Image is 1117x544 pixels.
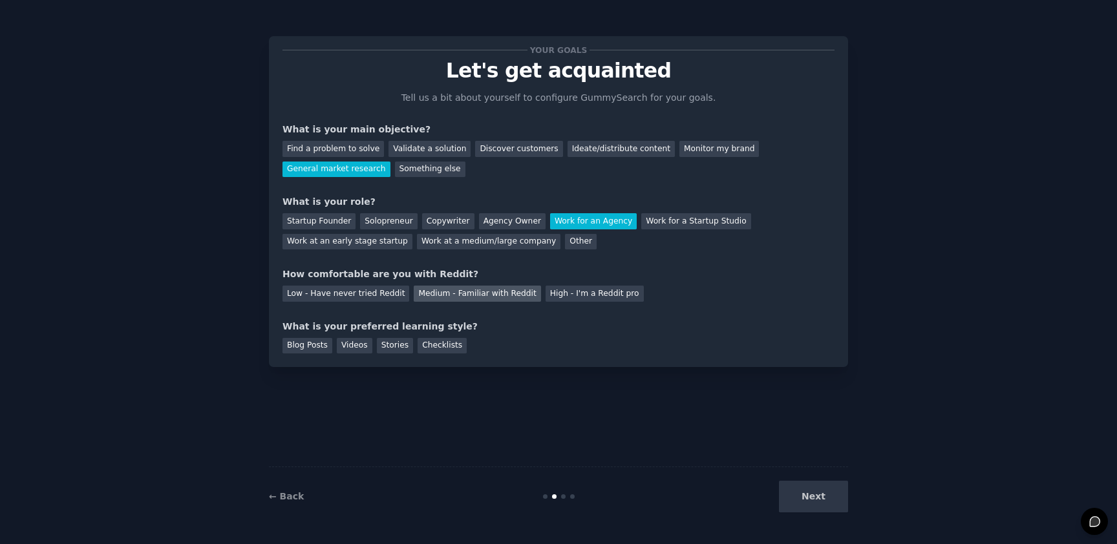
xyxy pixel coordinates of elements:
[377,338,413,354] div: Stories
[269,491,304,501] a: ← Back
[414,286,540,302] div: Medium - Familiar with Reddit
[282,267,835,281] div: How comfortable are you with Reddit?
[565,234,597,250] div: Other
[479,213,546,229] div: Agency Owner
[282,123,835,136] div: What is your main objective?
[679,141,759,157] div: Monitor my brand
[282,59,835,82] p: Let's get acquainted
[388,141,471,157] div: Validate a solution
[282,195,835,209] div: What is your role?
[475,141,562,157] div: Discover customers
[282,286,409,302] div: Low - Have never tried Reddit
[550,213,637,229] div: Work for an Agency
[282,141,384,157] div: Find a problem to solve
[360,213,417,229] div: Solopreneur
[641,213,750,229] div: Work for a Startup Studio
[527,43,590,57] span: Your goals
[282,338,332,354] div: Blog Posts
[337,338,372,354] div: Videos
[546,286,644,302] div: High - I'm a Reddit pro
[396,91,721,105] p: Tell us a bit about yourself to configure GummySearch for your goals.
[395,162,465,178] div: Something else
[282,162,390,178] div: General market research
[417,234,560,250] div: Work at a medium/large company
[282,213,356,229] div: Startup Founder
[282,234,412,250] div: Work at an early stage startup
[422,213,474,229] div: Copywriter
[282,320,835,333] div: What is your preferred learning style?
[568,141,675,157] div: Ideate/distribute content
[418,338,467,354] div: Checklists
